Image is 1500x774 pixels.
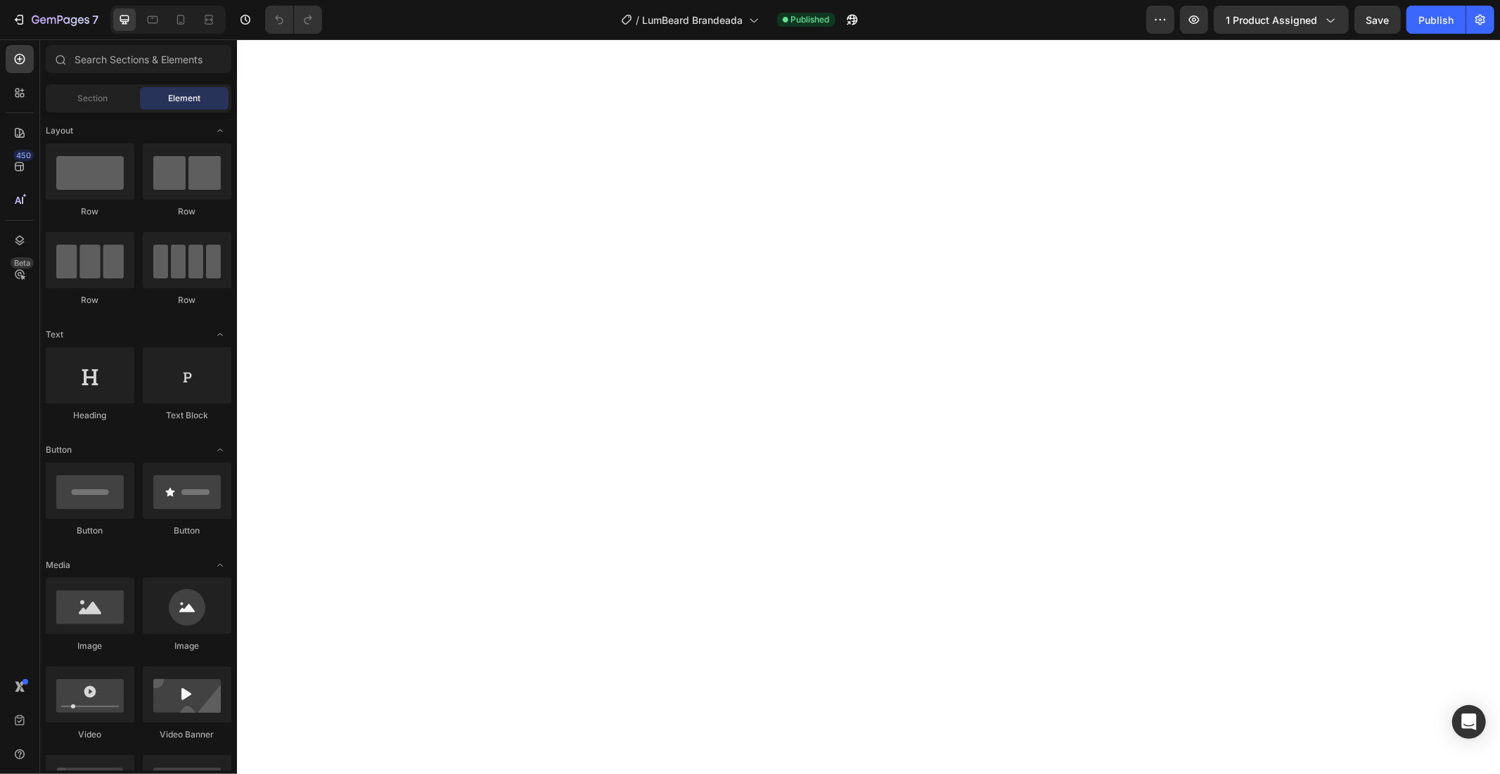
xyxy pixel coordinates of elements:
span: LumBeard Brandeada [643,13,743,27]
span: 1 product assigned [1226,13,1317,27]
button: Publish [1406,6,1466,34]
span: Save [1366,14,1390,26]
span: Media [46,559,70,572]
div: Button [46,524,134,537]
span: Toggle open [209,554,231,576]
div: Row [143,294,231,307]
button: 1 product assigned [1214,6,1349,34]
div: Video Banner [143,728,231,741]
span: Button [46,444,72,456]
button: Save [1354,6,1401,34]
p: 7 [92,11,98,28]
div: Image [46,640,134,652]
span: Section [78,92,108,105]
div: Text Block [143,409,231,422]
span: / [636,13,640,27]
div: Row [143,205,231,218]
div: Beta [11,257,34,269]
div: Row [46,205,134,218]
div: Video [46,728,134,741]
div: Heading [46,409,134,422]
div: 450 [13,150,34,161]
span: Toggle open [209,323,231,346]
span: Toggle open [209,120,231,142]
div: Button [143,524,231,537]
div: Publish [1418,13,1454,27]
span: Toggle open [209,439,231,461]
div: Open Intercom Messenger [1452,705,1486,739]
div: Undo/Redo [265,6,322,34]
span: Layout [46,124,73,137]
input: Search Sections & Elements [46,45,231,73]
div: Row [46,294,134,307]
button: 7 [6,6,105,34]
span: Text [46,328,63,341]
iframe: Design area [237,39,1500,774]
div: Image [143,640,231,652]
span: Published [791,13,830,26]
span: Element [168,92,200,105]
